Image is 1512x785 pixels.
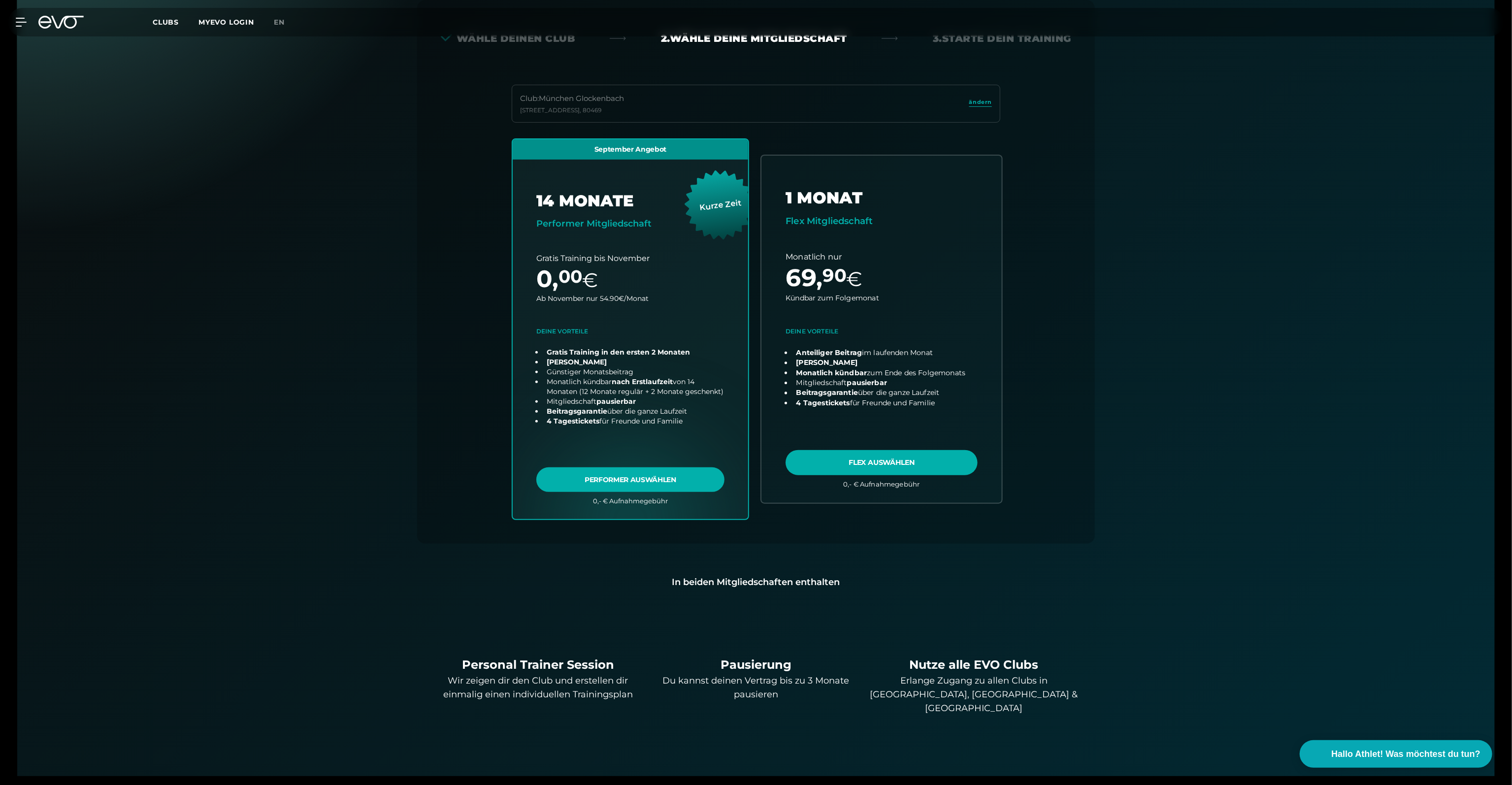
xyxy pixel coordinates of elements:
[651,656,861,674] div: Pausierung
[513,139,748,520] a: choose plan
[520,93,624,104] div: Club : München Glockenbach
[651,674,861,701] div: Du kannst deinen Vertrag bis zu 3 Monate pausieren
[274,18,285,27] span: en
[433,656,643,674] div: Personal Trainer Session
[433,674,643,701] div: Wir zeigen dir den Club und erstellen dir einmalig einen individuellen Trainingsplan
[153,18,179,27] span: Clubs
[869,674,1079,715] div: Erlange Zugang zu allen Clubs in [GEOGRAPHIC_DATA], [GEOGRAPHIC_DATA] & [GEOGRAPHIC_DATA]
[274,17,296,28] a: en
[969,98,992,109] a: ändern
[433,575,1079,589] div: In beiden Mitgliedschaften enthalten
[761,156,1002,502] a: choose plan
[869,656,1079,674] div: Nutze alle EVO Clubs
[969,98,992,106] span: ändern
[1300,740,1492,768] button: Hallo Athlet! Was möchtest du tun?
[520,106,624,114] div: [STREET_ADDRESS] , 80469
[198,18,254,27] a: MYEVO LOGIN
[153,17,198,27] a: Clubs
[1331,748,1480,761] span: Hallo Athlet! Was möchtest du tun?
